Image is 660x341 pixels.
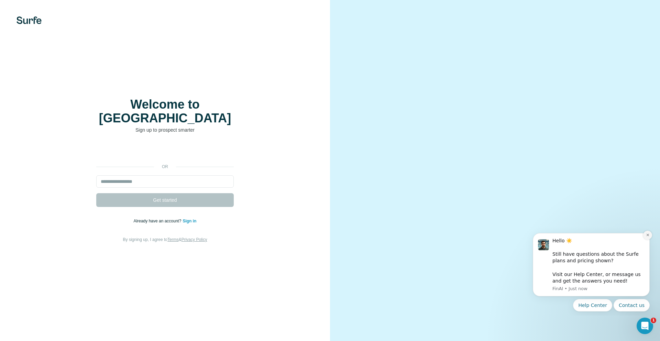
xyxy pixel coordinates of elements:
h1: Welcome to [GEOGRAPHIC_DATA] [96,98,234,125]
button: Dismiss notification [121,4,130,13]
button: Quick reply: Help Center [51,72,90,85]
div: message notification from FinAI, Just now. Hello ☀️ ​ Still have questions about the Surfe plans ... [10,6,127,69]
p: Sign up to prospect smarter [96,126,234,133]
img: Surfe's logo [16,16,42,24]
button: Quick reply: Contact us [91,72,127,85]
p: Message from FinAI, sent Just now [30,59,122,65]
div: Hello ☀️ ​ Still have questions about the Surfe plans and pricing shown? ​ Visit our Help Center,... [30,11,122,58]
iframe: Sign in with Google Button [93,144,237,159]
p: or [154,164,176,170]
a: Privacy Policy [181,237,207,242]
img: Profile image for FinAI [15,12,26,23]
div: Quick reply options [10,72,127,85]
a: Sign in [183,219,196,223]
iframe: Intercom notifications message [522,227,660,316]
span: Already have an account? [134,219,183,223]
a: Terms [167,237,179,242]
div: Message content [30,11,122,58]
span: 1 [651,318,656,323]
iframe: Intercom live chat [637,318,653,334]
span: By signing up, I agree to & [123,237,207,242]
